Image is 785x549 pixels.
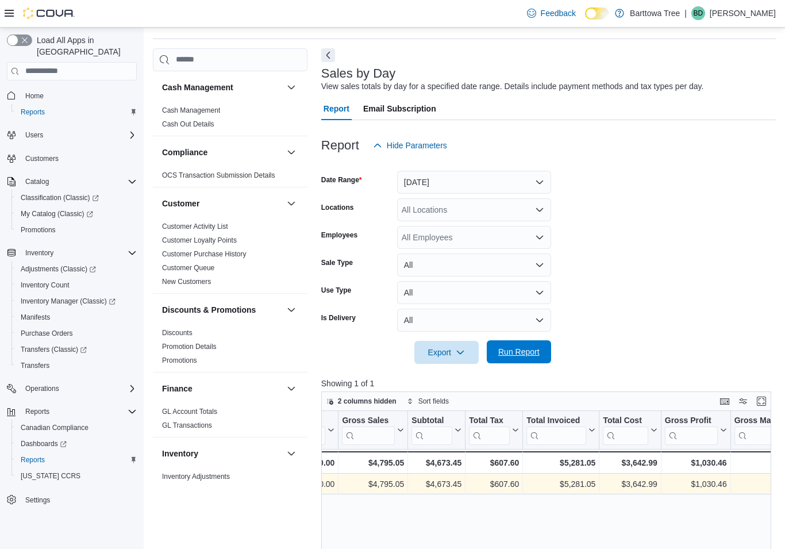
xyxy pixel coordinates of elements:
[162,120,214,128] a: Cash Out Details
[16,262,101,276] a: Adjustments (Classic)
[684,6,687,20] p: |
[603,456,657,470] div: $3,642.99
[11,222,141,238] button: Promotions
[162,82,282,93] button: Cash Management
[284,80,298,94] button: Cash Management
[162,408,217,416] a: GL Account Totals
[487,340,551,363] button: Run Report
[21,264,96,274] span: Adjustments (Classic)
[21,128,137,142] span: Users
[665,477,727,491] div: $1,030.46
[321,67,396,80] h3: Sales by Day
[162,198,282,209] button: Customer
[162,222,228,231] a: Customer Activity List
[16,327,137,340] span: Purchase Orders
[16,207,137,221] span: My Catalog (Classic)
[16,469,85,483] a: [US_STATE] CCRS
[526,456,595,470] div: $5,281.05
[16,437,137,451] span: Dashboards
[342,477,404,491] div: $4,795.05
[21,405,54,419] button: Reports
[23,7,75,19] img: Cova
[21,246,137,260] span: Inventory
[469,477,519,491] div: $607.60
[321,231,357,240] label: Employees
[162,82,233,93] h3: Cash Management
[162,147,207,158] h3: Compliance
[665,415,718,426] div: Gross Profit
[162,171,275,179] a: OCS Transaction Submission Details
[162,383,193,394] h3: Finance
[16,294,137,308] span: Inventory Manager (Classic)
[21,382,64,396] button: Operations
[2,491,141,508] button: Settings
[21,297,116,306] span: Inventory Manager (Classic)
[321,258,353,267] label: Sale Type
[16,105,137,119] span: Reports
[284,303,298,317] button: Discounts & Promotions
[162,473,230,481] a: Inventory Adjustments
[321,80,704,93] div: View sales totals by day for a specified date range. Details include payment methods and tax type...
[603,415,648,444] div: Total Cost
[16,278,137,292] span: Inventory Count
[16,359,137,373] span: Transfers
[25,177,49,186] span: Catalog
[469,415,510,444] div: Total Tax
[411,456,461,470] div: $4,673.45
[21,128,48,142] button: Users
[21,423,88,432] span: Canadian Compliance
[522,2,580,25] a: Feedback
[363,97,436,120] span: Email Subscription
[153,168,307,187] div: Compliance
[691,6,705,20] div: Brad Dimic
[535,205,544,214] button: Open list of options
[585,7,609,20] input: Dark Mode
[16,207,98,221] a: My Catalog (Classic)
[526,415,586,444] div: Total Invoiced
[21,439,67,448] span: Dashboards
[21,108,45,117] span: Reports
[21,246,58,260] button: Inventory
[153,405,307,437] div: Finance
[397,309,551,332] button: All
[526,477,595,491] div: $5,281.05
[25,496,50,505] span: Settings
[7,83,137,538] nav: Complex example
[321,286,351,295] label: Use Type
[280,456,334,470] div: $0.00
[603,477,657,491] div: $3,642.99
[603,415,657,444] button: Total Cost
[280,415,325,444] div: Gift Card Sales
[284,145,298,159] button: Compliance
[16,359,54,373] a: Transfers
[16,105,49,119] a: Reports
[11,420,141,436] button: Canadian Compliance
[11,325,141,341] button: Purchase Orders
[16,469,137,483] span: Washington CCRS
[21,89,48,103] a: Home
[402,394,453,408] button: Sort fields
[321,313,356,323] label: Is Delivery
[755,394,768,408] button: Enter fullscreen
[2,150,141,167] button: Customers
[526,415,586,426] div: Total Invoiced
[397,281,551,304] button: All
[665,415,727,444] button: Gross Profit
[21,455,45,464] span: Reports
[21,225,56,235] span: Promotions
[21,151,137,166] span: Customers
[2,381,141,397] button: Operations
[162,304,282,316] button: Discounts & Promotions
[665,415,718,444] div: Gross Profit
[16,223,60,237] a: Promotions
[21,193,99,202] span: Classification (Classic)
[342,415,404,444] button: Gross Sales
[338,397,397,406] span: 2 columns hidden
[16,343,137,356] span: Transfers (Classic)
[16,262,137,276] span: Adjustments (Classic)
[16,421,93,435] a: Canadian Compliance
[21,89,137,103] span: Home
[21,175,137,189] span: Catalog
[21,492,137,506] span: Settings
[2,127,141,143] button: Users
